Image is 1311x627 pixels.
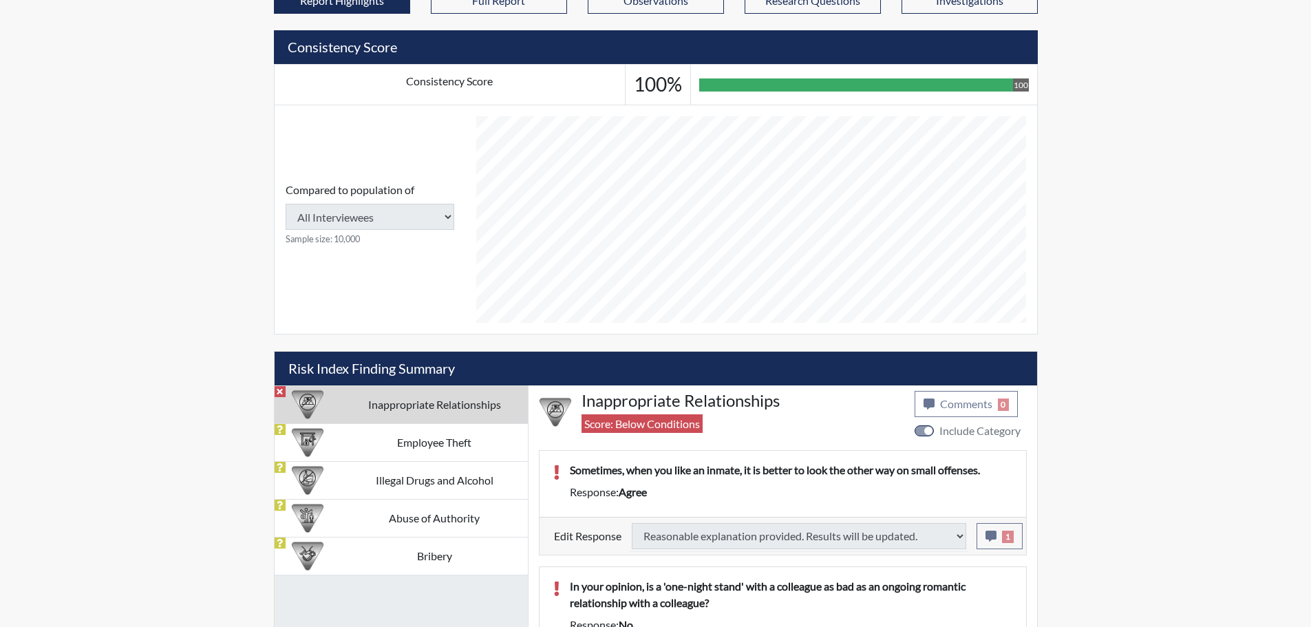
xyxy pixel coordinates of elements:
img: CATEGORY%20ICON-12.0f6f1024.png [292,465,323,496]
button: 1 [977,523,1023,549]
td: Abuse of Authority [341,499,528,537]
h5: Risk Index Finding Summary [275,352,1037,385]
img: CATEGORY%20ICON-14.139f8ef7.png [540,396,571,428]
td: Employee Theft [341,423,528,461]
span: 0 [998,398,1010,411]
div: Response: [559,484,1023,500]
span: Score: Below Conditions [582,414,703,433]
h4: Inappropriate Relationships [582,391,904,411]
span: 1 [1002,531,1014,543]
img: CATEGORY%20ICON-01.94e51fac.png [292,502,323,534]
h5: Consistency Score [274,30,1038,64]
div: Consistency Score comparison among population [286,182,454,246]
img: CATEGORY%20ICON-14.139f8ef7.png [292,389,323,421]
button: Comments0 [915,391,1019,417]
label: Compared to population of [286,182,414,198]
img: CATEGORY%20ICON-03.c5611939.png [292,540,323,572]
h3: 100% [634,73,682,96]
img: CATEGORY%20ICON-07.58b65e52.png [292,427,323,458]
div: 100 [1013,78,1029,92]
label: Include Category [939,423,1021,439]
td: Bribery [341,537,528,575]
td: Consistency Score [274,65,625,105]
td: Inappropriate Relationships [341,385,528,423]
td: Illegal Drugs and Alcohol [341,461,528,499]
p: In your opinion, is a 'one-night stand' with a colleague as bad as an ongoing romantic relationsh... [570,578,1012,611]
div: Update the test taker's response, the change might impact the score [621,523,977,549]
small: Sample size: 10,000 [286,233,454,246]
label: Edit Response [554,523,621,549]
span: agree [619,485,647,498]
span: Comments [940,397,992,410]
p: Sometimes, when you like an inmate, it is better to look the other way on small offenses. [570,462,1012,478]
